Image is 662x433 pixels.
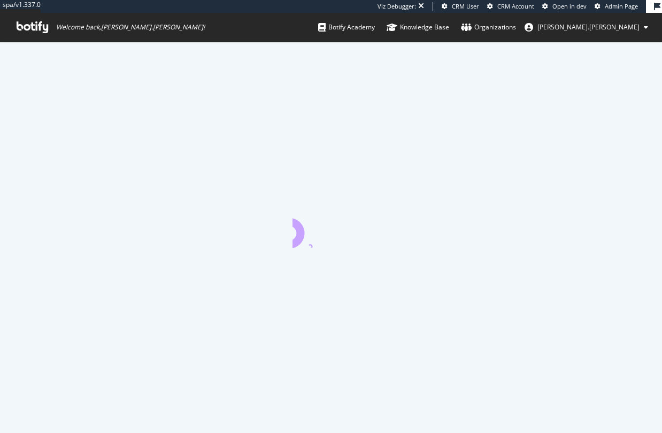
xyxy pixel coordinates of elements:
[56,23,205,32] span: Welcome back, [PERSON_NAME].[PERSON_NAME] !
[378,2,416,11] div: Viz Debugger:
[595,2,638,11] a: Admin Page
[605,2,638,10] span: Admin Page
[452,2,479,10] span: CRM User
[542,2,587,11] a: Open in dev
[497,2,534,10] span: CRM Account
[292,210,370,248] div: animation
[461,13,516,42] a: Organizations
[537,22,640,32] span: nicolas.verbeke
[487,2,534,11] a: CRM Account
[442,2,479,11] a: CRM User
[461,22,516,33] div: Organizations
[318,22,375,33] div: Botify Academy
[387,13,449,42] a: Knowledge Base
[552,2,587,10] span: Open in dev
[516,19,657,36] button: [PERSON_NAME].[PERSON_NAME]
[387,22,449,33] div: Knowledge Base
[318,13,375,42] a: Botify Academy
